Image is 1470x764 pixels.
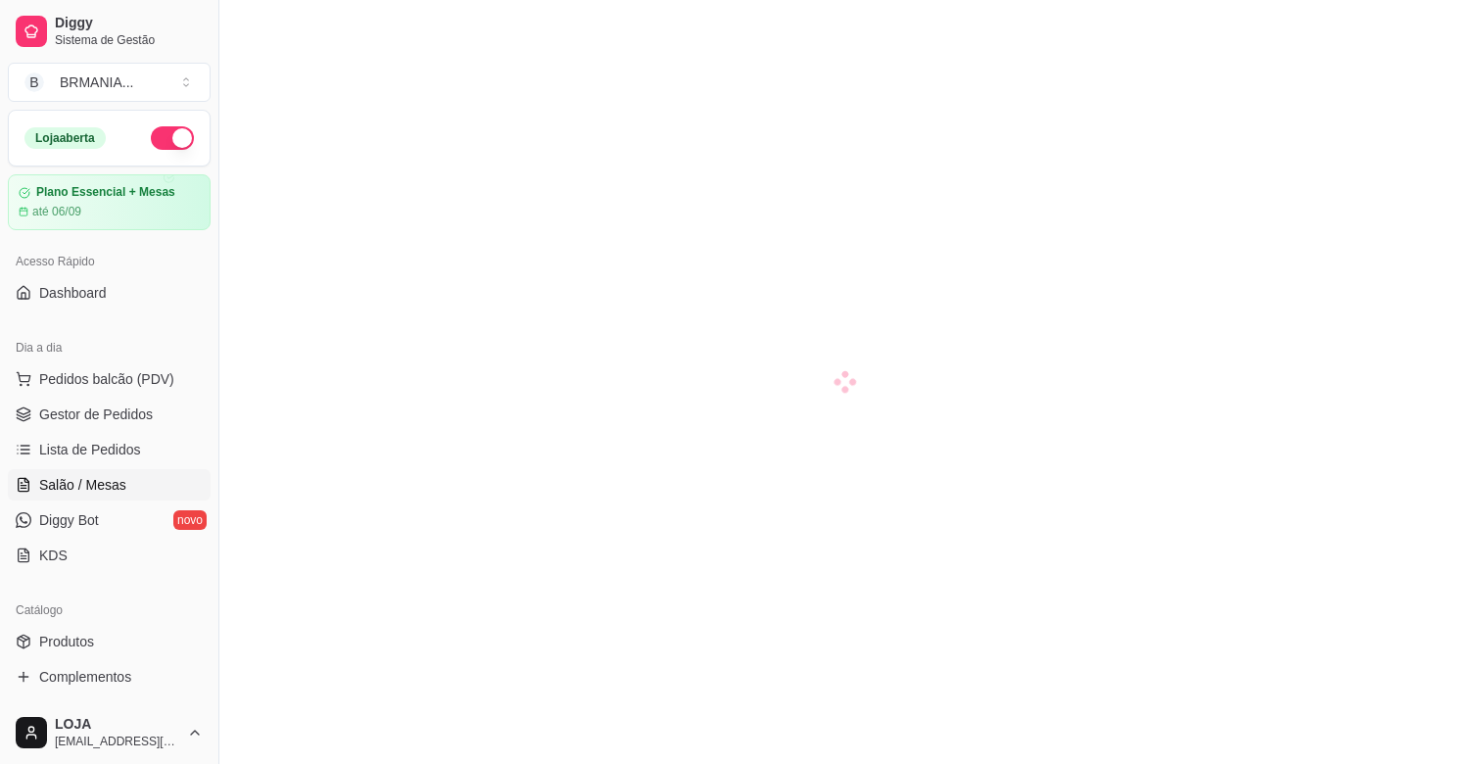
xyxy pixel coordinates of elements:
[8,709,211,756] button: LOJA[EMAIL_ADDRESS][DOMAIN_NAME]
[60,72,133,92] div: BRMANIA ...
[8,63,211,102] button: Select a team
[36,185,175,200] article: Plano Essencial + Mesas
[8,469,211,501] a: Salão / Mesas
[39,440,141,459] span: Lista de Pedidos
[8,8,211,55] a: DiggySistema de Gestão
[24,72,44,92] span: B
[151,126,194,150] button: Alterar Status
[39,632,94,651] span: Produtos
[39,510,99,530] span: Diggy Bot
[8,595,211,626] div: Catálogo
[39,546,68,565] span: KDS
[8,504,211,536] a: Diggy Botnovo
[8,363,211,395] button: Pedidos balcão (PDV)
[8,332,211,363] div: Dia a dia
[8,626,211,657] a: Produtos
[8,540,211,571] a: KDS
[24,127,106,149] div: Loja aberta
[32,204,81,219] article: até 06/09
[55,32,203,48] span: Sistema de Gestão
[39,283,107,303] span: Dashboard
[8,399,211,430] a: Gestor de Pedidos
[55,716,179,734] span: LOJA
[8,174,211,230] a: Plano Essencial + Mesasaté 06/09
[39,405,153,424] span: Gestor de Pedidos
[8,277,211,309] a: Dashboard
[39,475,126,495] span: Salão / Mesas
[39,369,174,389] span: Pedidos balcão (PDV)
[39,667,131,687] span: Complementos
[55,15,203,32] span: Diggy
[55,734,179,749] span: [EMAIL_ADDRESS][DOMAIN_NAME]
[8,246,211,277] div: Acesso Rápido
[8,661,211,692] a: Complementos
[8,434,211,465] a: Lista de Pedidos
